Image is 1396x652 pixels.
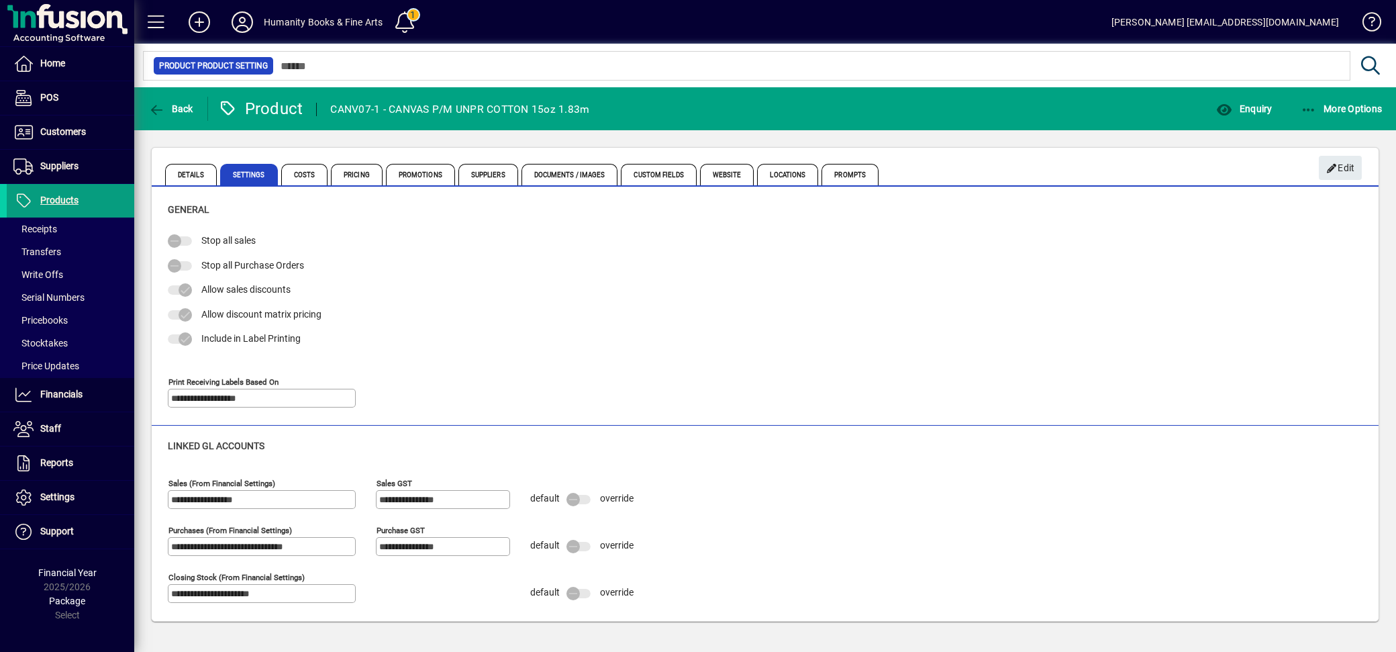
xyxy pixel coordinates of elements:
a: Price Updates [7,355,134,377]
mat-label: Print Receiving Labels Based On [168,377,279,386]
button: Enquiry [1213,97,1275,121]
a: Suppliers [7,150,134,183]
span: Customers [40,126,86,137]
a: Knowledge Base [1352,3,1379,46]
span: override [600,587,634,598]
span: Serial Numbers [13,292,85,303]
span: Custom Fields [621,164,696,185]
a: Customers [7,115,134,149]
a: Write Offs [7,263,134,286]
button: Back [145,97,197,121]
span: Reports [40,457,73,468]
span: Write Offs [13,269,63,280]
span: Settings [40,492,74,502]
span: Suppliers [458,164,518,185]
span: Support [40,526,74,537]
span: More Options [1301,103,1383,114]
span: Promotions [386,164,455,185]
button: Profile [221,10,264,34]
span: Documents / Images [521,164,618,185]
a: Pricebooks [7,309,134,332]
span: Home [40,58,65,68]
span: Pricebooks [13,315,68,326]
span: Product Product Setting [159,59,268,73]
a: Financials [7,378,134,412]
a: Receipts [7,218,134,240]
a: Transfers [7,240,134,263]
span: General [168,204,209,215]
span: Suppliers [40,160,79,171]
span: Prompts [821,164,879,185]
div: Product [218,98,303,120]
span: Stop all Purchase Orders [201,260,304,271]
span: Allow discount matrix pricing [201,309,321,320]
span: default [530,493,560,504]
span: POS [40,92,58,103]
span: override [600,493,634,504]
span: Financials [40,389,83,400]
span: Website [700,164,754,185]
span: Back [148,103,193,114]
button: Add [178,10,221,34]
button: More Options [1297,97,1386,121]
span: Linked GL accounts [168,440,264,451]
mat-label: Purchase GST [377,525,425,534]
span: Receipts [13,224,57,234]
span: Stocktakes [13,338,68,348]
span: Transfers [13,246,61,257]
span: Allow sales discounts [201,284,291,295]
span: Settings [220,164,278,185]
a: Staff [7,412,134,446]
app-page-header-button: Back [134,97,208,121]
mat-label: Closing stock (from financial settings) [168,572,305,581]
span: Include in Label Printing [201,333,301,344]
span: Edit [1326,157,1355,179]
span: Costs [281,164,328,185]
div: CANV07-1 - CANVAS P/M UNPR COTTON 15oz 1.83m [330,99,589,120]
a: Serial Numbers [7,286,134,309]
a: Stocktakes [7,332,134,355]
span: Pricing [331,164,383,185]
span: default [530,587,560,598]
span: Products [40,195,79,205]
span: Package [49,596,85,606]
span: default [530,540,560,551]
span: Enquiry [1216,103,1272,114]
span: Financial Year [38,567,97,578]
a: POS [7,81,134,115]
a: Home [7,47,134,81]
a: Settings [7,481,134,514]
button: Edit [1319,156,1362,180]
span: Locations [757,164,818,185]
span: override [600,540,634,551]
span: Price Updates [13,361,79,371]
div: Humanity Books & Fine Arts [264,11,383,33]
div: [PERSON_NAME] [EMAIL_ADDRESS][DOMAIN_NAME] [1111,11,1339,33]
a: Support [7,515,134,549]
a: Reports [7,447,134,480]
mat-label: Sales GST [377,478,412,487]
mat-label: Purchases (from financial settings) [168,525,292,534]
span: Details [165,164,217,185]
span: Staff [40,423,61,434]
mat-label: Sales (from financial settings) [168,478,275,487]
span: Stop all sales [201,235,256,246]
